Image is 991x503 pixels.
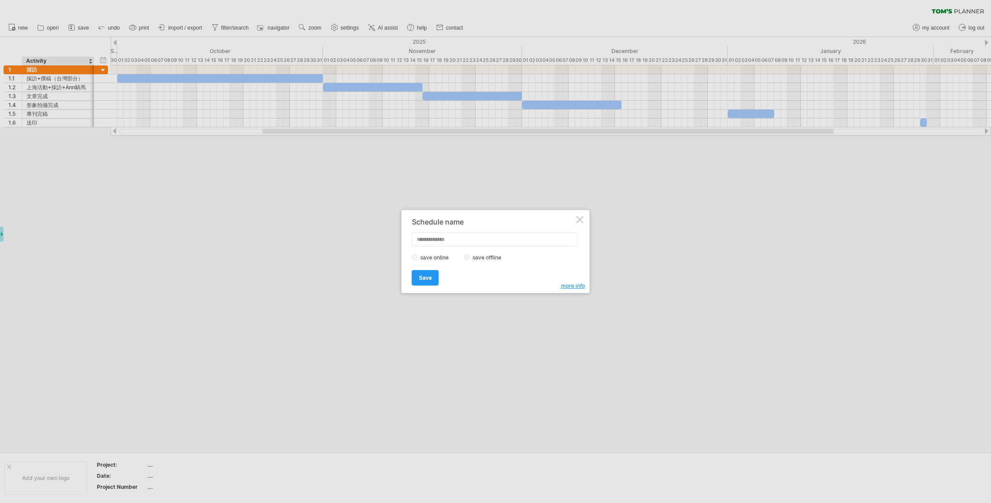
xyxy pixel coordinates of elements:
[412,270,439,286] a: Save
[470,254,509,261] label: save offline
[418,254,456,261] label: save online
[412,218,575,226] div: Schedule name
[419,274,432,281] span: Save
[561,282,585,289] span: more info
